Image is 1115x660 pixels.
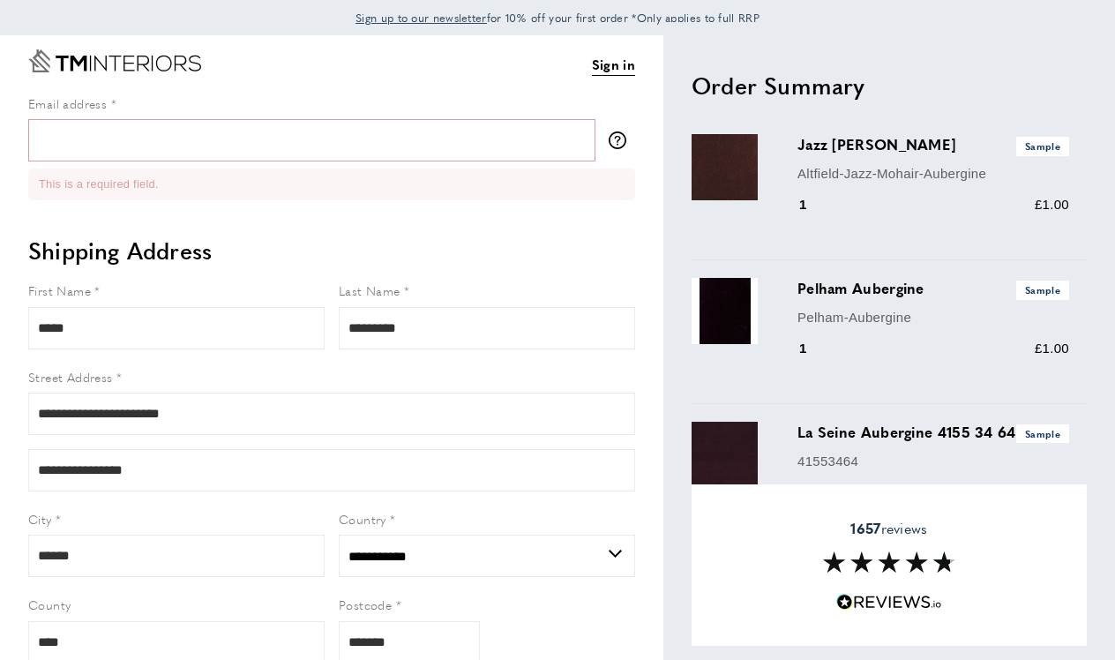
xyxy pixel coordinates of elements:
a: Sign in [592,54,635,76]
span: Email address [28,94,107,112]
span: City [28,510,52,528]
strong: 1657 [850,517,880,537]
span: £1.00 [1035,341,1069,356]
p: 41553464 [797,451,1069,472]
h3: Pelham Aubergine [797,278,1069,299]
span: reviews [850,519,927,536]
span: Postcode [339,596,392,613]
p: Pelham-Aubergine [797,307,1069,328]
span: County [28,596,71,613]
span: Sign up to our newsletter [355,10,487,26]
h3: La Seine Aubergine 4155 34 64 [797,422,1069,443]
span: Street Address [28,368,113,386]
span: Sample [1016,424,1069,443]
span: Sample [1016,281,1069,299]
div: 1 [797,338,832,359]
a: Go to Home page [28,49,201,72]
span: £1.00 [1035,197,1069,212]
div: 1 [797,482,832,503]
span: Last Name [339,281,400,299]
h2: Shipping Address [28,235,635,266]
span: First Name [28,281,91,299]
button: More information [609,131,635,149]
h3: Jazz [PERSON_NAME] [797,134,1069,155]
span: Country [339,510,386,528]
img: La Seine Aubergine 4155 34 64 [692,422,758,488]
li: This is a required field. [39,176,625,193]
span: for 10% off your first order *Only applies to full RRP [355,10,760,26]
a: Sign up to our newsletter [355,9,487,26]
img: Jazz Mohair Aubergine [692,134,758,200]
p: Altfield-Jazz-Mohair-Aubergine [797,163,1069,184]
img: Pelham Aubergine [692,278,758,344]
div: 1 [797,194,832,215]
h2: Order Summary [692,70,1087,101]
img: Reviews.io 5 stars [836,594,942,611]
span: Sample [1016,137,1069,155]
img: Reviews section [823,551,955,573]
